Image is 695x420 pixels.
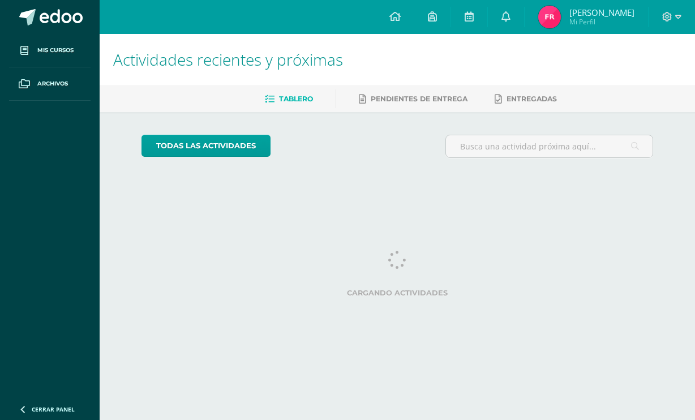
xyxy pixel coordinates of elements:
[569,17,634,27] span: Mi Perfil
[538,6,561,28] img: 1d8675760ec731325a492a654a2ba9c1.png
[141,289,654,297] label: Cargando actividades
[141,135,271,157] a: todas las Actividades
[371,95,467,103] span: Pendientes de entrega
[32,405,75,413] span: Cerrar panel
[37,46,74,55] span: Mis cursos
[359,90,467,108] a: Pendientes de entrega
[265,90,313,108] a: Tablero
[495,90,557,108] a: Entregadas
[446,135,653,157] input: Busca una actividad próxima aquí...
[9,67,91,101] a: Archivos
[569,7,634,18] span: [PERSON_NAME]
[113,49,343,70] span: Actividades recientes y próximas
[279,95,313,103] span: Tablero
[37,79,68,88] span: Archivos
[507,95,557,103] span: Entregadas
[9,34,91,67] a: Mis cursos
